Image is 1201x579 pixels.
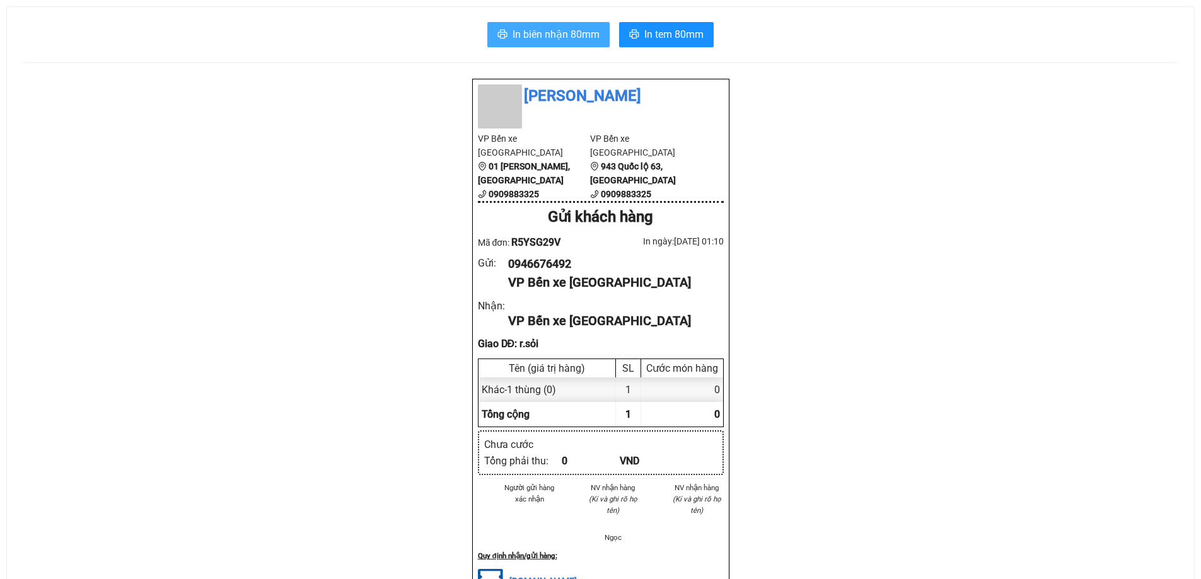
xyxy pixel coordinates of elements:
div: Nhận : [478,298,509,314]
li: NV nhận hàng [586,482,640,493]
button: printerIn tem 80mm [619,22,714,47]
div: 0 [562,453,620,469]
span: environment [478,162,487,171]
b: 0909883325 [601,189,651,199]
div: SL [619,362,637,374]
div: 0946676492 [508,255,713,273]
i: (Kí và ghi rõ họ tên) [589,495,637,515]
div: Giao DĐ: r.sỏi [478,336,724,352]
li: VP Bến xe [GEOGRAPHIC_DATA] [478,132,591,159]
b: 0909883325 [489,189,539,199]
div: Mã đơn: [478,234,601,250]
div: Nhận: Bến xe [GEOGRAPHIC_DATA] [132,74,248,100]
li: Ngọc [586,532,640,543]
div: VND [620,453,678,469]
b: 01 [PERSON_NAME], [GEOGRAPHIC_DATA] [478,161,570,185]
div: VP Bến xe [GEOGRAPHIC_DATA] [508,273,713,292]
li: [PERSON_NAME] [478,84,724,108]
li: Người gửi hàng xác nhận [503,482,557,505]
div: Tổng phải thu : [484,453,562,469]
div: Cước món hàng [644,362,720,374]
span: R5YSG29V [511,236,560,248]
span: Khác - 1 thùng (0) [482,384,556,396]
span: printer [629,29,639,41]
text: R5YSG29V [100,53,158,67]
span: phone [478,190,487,198]
div: Chưa cước [484,437,562,452]
span: printer [497,29,508,41]
li: VP Bến xe [GEOGRAPHIC_DATA] [590,132,703,159]
button: printerIn biên nhận 80mm [487,22,610,47]
span: 0 [714,408,720,420]
div: Tên (giá trị hàng) [482,362,612,374]
span: 1 [625,408,631,420]
div: In ngày: [DATE] 01:10 [601,234,724,248]
div: 1 [616,377,641,402]
div: 0 [641,377,723,402]
span: In tem 80mm [644,26,704,42]
div: Gửi : [478,255,509,271]
b: 943 Quốc lộ 63, [GEOGRAPHIC_DATA] [590,161,676,185]
span: In biên nhận 80mm [513,26,600,42]
div: Gửi khách hàng [478,205,724,229]
span: environment [590,162,599,171]
div: VP Bến xe [GEOGRAPHIC_DATA] [508,311,713,331]
span: Tổng cộng [482,408,530,420]
li: NV nhận hàng [670,482,724,493]
div: Quy định nhận/gửi hàng : [478,550,724,561]
span: phone [590,190,599,198]
i: (Kí và ghi rõ họ tên) [673,495,721,515]
div: Gửi: Bến xe [GEOGRAPHIC_DATA] [9,74,125,100]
